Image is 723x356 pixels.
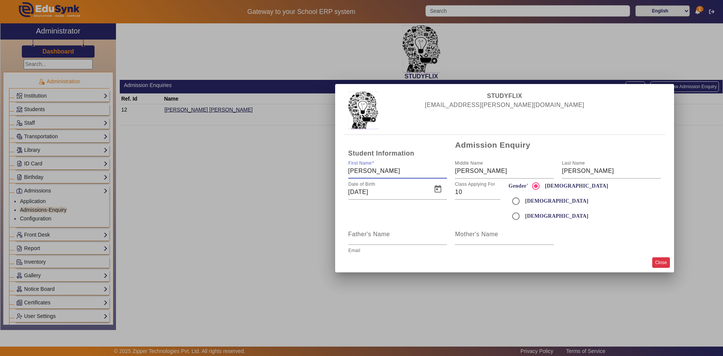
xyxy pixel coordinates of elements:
mat-label: Middle Name [455,161,483,166]
mat-label: First Name [348,161,372,166]
b: Student Information [348,150,415,157]
mat-label: Mobile Number [455,252,498,258]
input: Last Name [562,167,661,176]
button: Close [652,257,670,267]
mat-label: Date of Birth [348,182,375,187]
mat-label: Email [348,248,360,253]
label: Gender' [508,183,528,189]
input: Mother's Name [455,233,554,242]
button: Open calendar [429,180,447,198]
label: [DEMOGRAPHIC_DATA] [523,198,588,204]
label: [DEMOGRAPHIC_DATA] [523,213,588,219]
mat-label: Mother's Name [455,231,498,237]
label: [DEMOGRAPHIC_DATA] [543,183,608,189]
mat-label: Father's Name [348,231,390,237]
b: Admission Enquiry [455,141,530,149]
input: First Name* [348,167,447,176]
div: [EMAIL_ADDRESS][PERSON_NAME][DOMAIN_NAME] [423,101,587,110]
b: STUDYFLIX [487,93,522,99]
mat-label: Class Applying For [455,182,495,187]
input: Father's Name [348,233,447,242]
mat-label: Last Name [562,161,585,166]
input: Class Applying For [455,188,500,197]
input: Middle Name [455,167,554,176]
input: Date of Birth [348,188,428,197]
img: 2da83ddf-6089-4dce-a9e2-416746467bdd [348,92,378,129]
